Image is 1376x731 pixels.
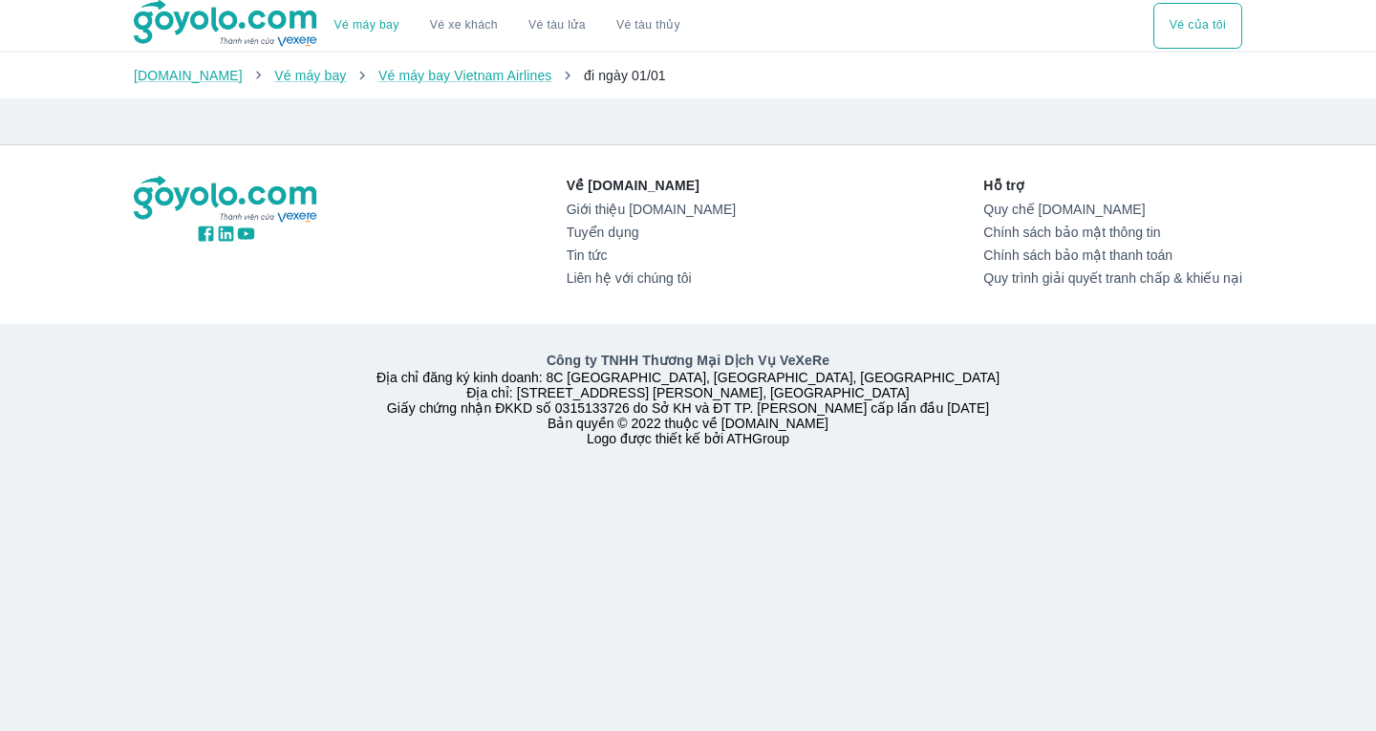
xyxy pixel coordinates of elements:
a: Vé xe khách [430,18,498,32]
img: logo [134,176,319,224]
p: Về [DOMAIN_NAME] [567,176,736,195]
p: Hỗ trợ [983,176,1242,195]
a: Giới thiệu [DOMAIN_NAME] [567,202,736,217]
a: [DOMAIN_NAME] [134,68,243,83]
nav: breadcrumb [134,66,1242,85]
div: Địa chỉ đăng ký kinh doanh: 8C [GEOGRAPHIC_DATA], [GEOGRAPHIC_DATA], [GEOGRAPHIC_DATA] Địa chỉ: [... [122,351,1254,446]
div: choose transportation mode [319,3,696,49]
span: đi ngày 01/01 [584,68,666,83]
a: Tin tức [567,247,736,263]
a: Vé máy bay [334,18,399,32]
a: Liên hệ với chúng tôi [567,270,736,286]
button: Vé của tôi [1153,3,1242,49]
a: Chính sách bảo mật thông tin [983,225,1242,240]
a: Vé máy bay [274,68,346,83]
a: Vé máy bay Vietnam Airlines [378,68,552,83]
a: Chính sách bảo mật thanh toán [983,247,1242,263]
a: Tuyển dụng [567,225,736,240]
a: Quy trình giải quyết tranh chấp & khiếu nại [983,270,1242,286]
a: Vé tàu lửa [513,3,601,49]
a: Quy chế [DOMAIN_NAME] [983,202,1242,217]
p: Công ty TNHH Thương Mại Dịch Vụ VeXeRe [138,351,1238,370]
div: choose transportation mode [1153,3,1242,49]
button: Vé tàu thủy [601,3,696,49]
